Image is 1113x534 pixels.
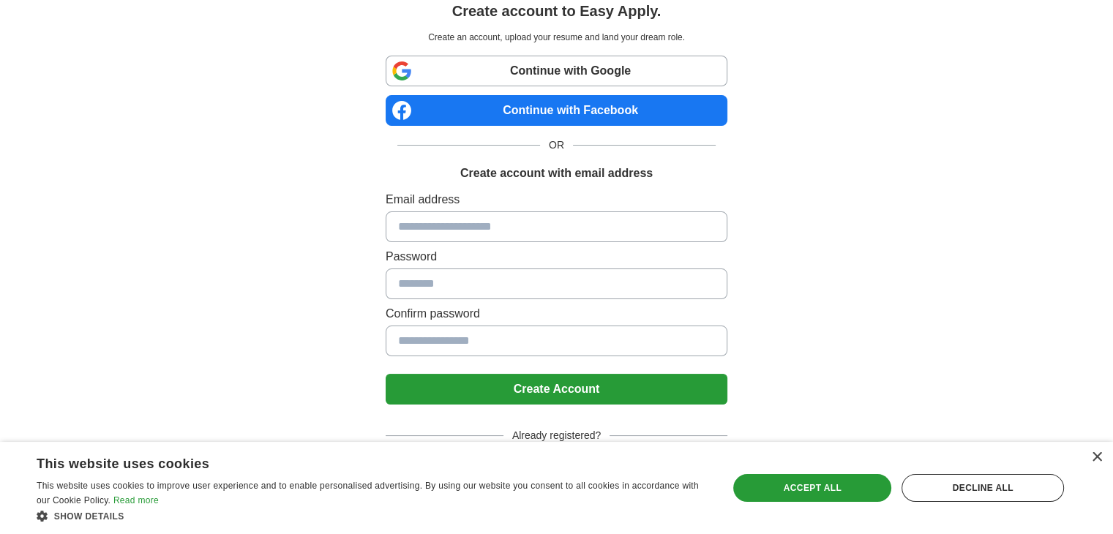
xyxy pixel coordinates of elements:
span: OR [540,138,573,153]
span: This website uses cookies to improve user experience and to enable personalised advertising. By u... [37,481,699,505]
a: Continue with Facebook [386,95,727,126]
label: Password [386,248,727,266]
p: Create an account, upload your resume and land your dream role. [389,31,724,44]
a: Read more, opens a new window [113,495,159,505]
label: Email address [386,191,727,208]
a: Continue with Google [386,56,727,86]
div: Decline all [902,474,1064,502]
button: Create Account [386,374,727,405]
div: Show details [37,508,708,523]
h1: Create account with email address [460,165,653,182]
label: Confirm password [386,305,727,323]
div: This website uses cookies [37,451,671,473]
div: Close [1091,452,1102,463]
span: Show details [54,511,124,522]
span: Already registered? [503,428,610,443]
div: Accept all [733,474,891,502]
